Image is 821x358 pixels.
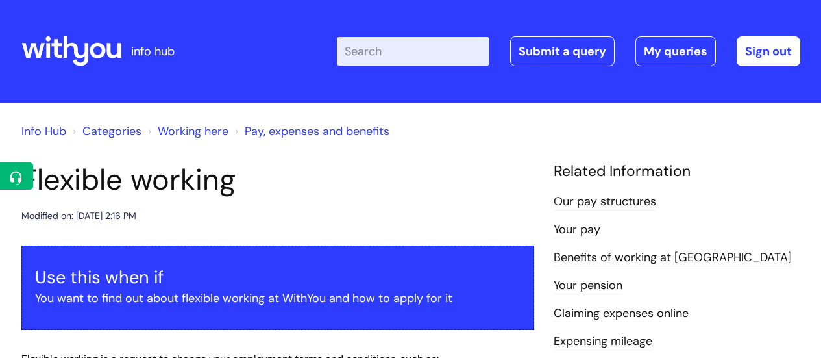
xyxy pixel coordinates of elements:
[554,333,652,350] a: Expensing mileage
[337,37,489,66] input: Search
[69,121,141,142] li: Solution home
[145,121,228,142] li: Working here
[337,36,800,66] div: | -
[131,41,175,62] p: info hub
[35,288,521,309] p: You want to find out about flexible working at WithYou and how to apply for it
[635,36,716,66] a: My queries
[245,123,389,139] a: Pay, expenses and benefits
[554,277,622,294] a: Your pension
[21,208,136,224] div: Modified on: [DATE] 2:16 PM
[232,121,389,142] li: Pay, expenses and benefits
[21,123,66,139] a: Info Hub
[554,194,656,211] a: Our pay structures
[21,162,534,198] h1: Flexible working
[510,36,615,66] a: Submit a query
[554,222,600,238] a: Your pay
[554,249,792,266] a: Benefits of working at [GEOGRAPHIC_DATA]
[737,36,800,66] a: Sign out
[82,123,141,139] a: Categories
[35,267,521,288] h3: Use this when if
[158,123,228,139] a: Working here
[554,162,800,181] h4: Related Information
[554,305,689,322] a: Claiming expenses online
